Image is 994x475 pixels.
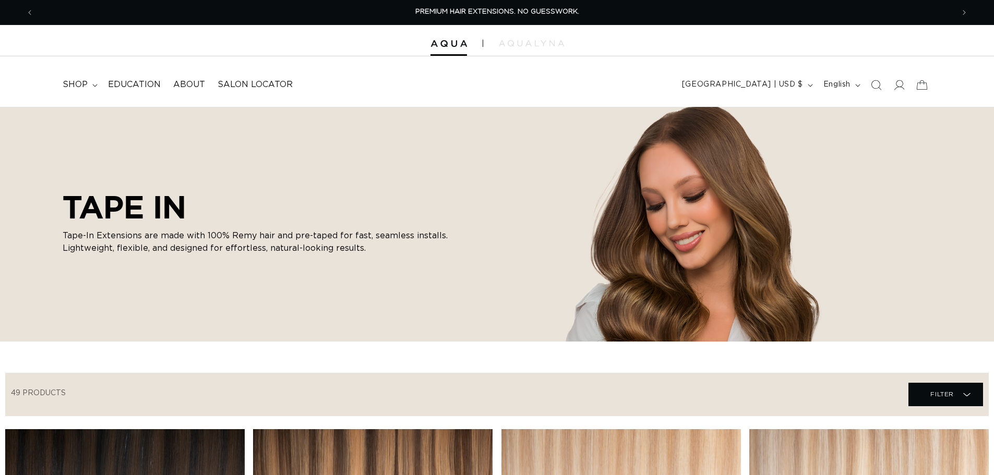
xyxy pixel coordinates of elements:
img: Aqua Hair Extensions [430,40,467,47]
a: Salon Locator [211,73,299,96]
span: About [173,79,205,90]
span: [GEOGRAPHIC_DATA] | USD $ [682,79,803,90]
summary: Search [865,74,888,96]
button: Next announcement [953,3,976,22]
a: About [167,73,211,96]
span: Salon Locator [218,79,293,90]
h2: TAPE IN [63,189,459,225]
button: English [817,75,865,95]
span: PREMIUM HAIR EXTENSIONS. NO GUESSWORK. [415,8,579,15]
a: Education [102,73,167,96]
span: Education [108,79,161,90]
button: Previous announcement [18,3,41,22]
span: 49 products [11,389,66,397]
img: aqualyna.com [499,40,564,46]
p: Tape-In Extensions are made with 100% Remy hair and pre-taped for fast, seamless installs. Lightw... [63,229,459,254]
summary: Filter [908,383,983,406]
summary: shop [56,73,102,96]
span: shop [63,79,88,90]
span: English [823,79,851,90]
span: Filter [930,384,954,404]
button: [GEOGRAPHIC_DATA] | USD $ [676,75,817,95]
